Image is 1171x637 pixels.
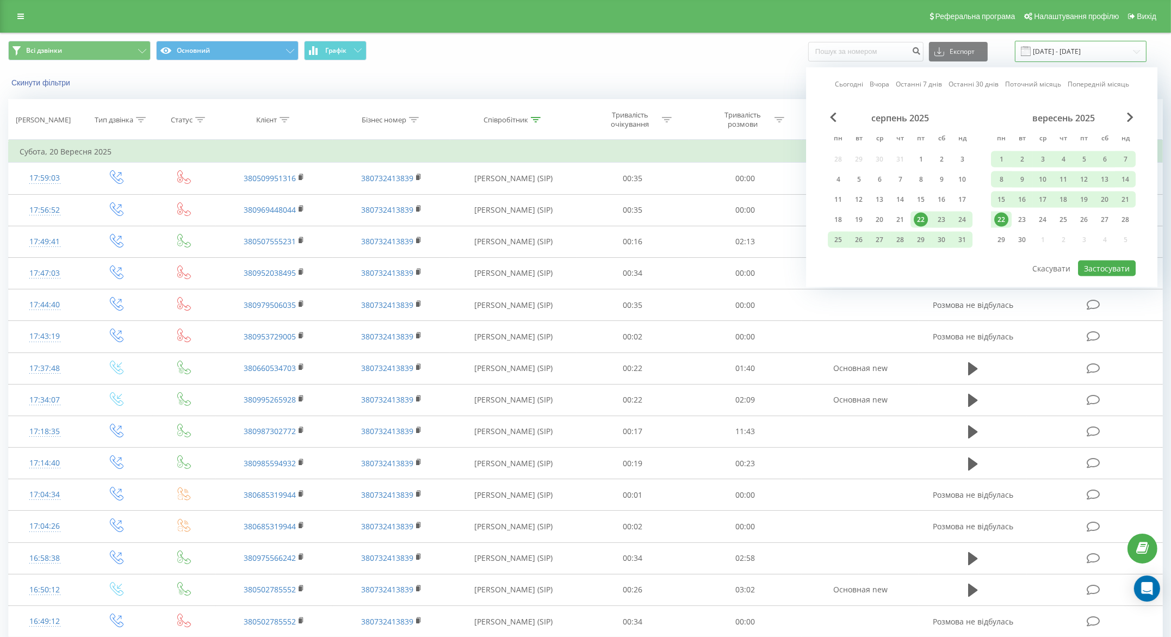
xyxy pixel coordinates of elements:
[934,213,949,227] div: 23
[8,78,76,88] button: Скинути фільтри
[991,171,1012,188] div: пн 8 вер 2025 р.
[577,416,689,447] td: 00:17
[361,616,413,627] a: 380732413839
[20,358,70,379] div: 17:37:48
[1036,193,1050,207] div: 17
[1098,193,1112,207] div: 20
[872,233,887,247] div: 27
[361,584,413,595] a: 380732413839
[20,294,70,316] div: 17:44:40
[914,213,928,227] div: 22
[1056,152,1070,166] div: 4
[361,426,413,436] a: 380732413839
[1118,172,1132,187] div: 14
[1115,171,1136,188] div: нд 14 вер 2025 р.
[828,171,848,188] div: пн 4 серп 2025 р.
[1074,212,1094,228] div: пт 26 вер 2025 р.
[910,171,931,188] div: пт 8 серп 2025 р.
[892,131,908,147] abbr: четвер
[1032,171,1053,188] div: ср 10 вер 2025 р.
[851,131,867,147] abbr: вівторок
[1137,12,1156,21] span: Вихід
[1077,152,1091,166] div: 5
[913,131,929,147] abbr: п’ятниця
[1096,131,1113,147] abbr: субота
[835,79,863,89] a: Сьогодні
[577,511,689,542] td: 00:02
[828,113,972,123] div: серпень 2025
[9,141,1163,163] td: Субота, 20 Вересня 2025
[244,205,296,215] a: 380969448044
[852,193,866,207] div: 12
[931,171,952,188] div: сб 9 серп 2025 р.
[8,41,151,60] button: Всі дзвінки
[26,46,62,55] span: Всі дзвінки
[244,236,296,246] a: 380507555231
[1005,79,1061,89] a: Поточний місяць
[325,47,346,54] span: Графік
[931,191,952,208] div: сб 16 серп 2025 р.
[954,131,970,147] abbr: неділя
[933,490,1013,500] span: Розмова не відбулась
[577,479,689,511] td: 00:01
[952,232,972,248] div: нд 31 серп 2025 р.
[1036,172,1050,187] div: 10
[1094,212,1115,228] div: сб 27 вер 2025 р.
[929,42,988,61] button: Експорт
[994,172,1008,187] div: 8
[1118,213,1132,227] div: 28
[1077,213,1091,227] div: 26
[361,300,413,310] a: 380732413839
[831,172,845,187] div: 4
[933,131,950,147] abbr: субота
[244,300,296,310] a: 380979506035
[991,191,1012,208] div: пн 15 вер 2025 р.
[893,193,907,207] div: 14
[830,131,846,147] abbr: понеділок
[95,115,133,125] div: Тип дзвінка
[828,232,848,248] div: пн 25 серп 2025 р.
[244,616,296,627] a: 380502785552
[1055,131,1071,147] abbr: четвер
[450,352,577,384] td: [PERSON_NAME] (SIP)
[869,191,890,208] div: ср 13 серп 2025 р.
[896,79,942,89] a: Останні 7 днів
[450,511,577,542] td: [PERSON_NAME] (SIP)
[361,173,413,183] a: 380732413839
[244,553,296,563] a: 380975566242
[361,490,413,500] a: 380732413839
[1034,12,1119,21] span: Налаштування профілю
[994,193,1008,207] div: 15
[1053,191,1074,208] div: чт 18 вер 2025 р.
[1134,576,1160,602] div: Open Intercom Messenger
[1026,261,1076,276] button: Скасувати
[1032,191,1053,208] div: ср 17 вер 2025 р.
[869,232,890,248] div: ср 27 серп 2025 р.
[361,553,413,563] a: 380732413839
[1056,213,1070,227] div: 25
[244,331,296,342] a: 380953729005
[450,226,577,257] td: [PERSON_NAME] (SIP)
[362,115,406,125] div: Бізнес номер
[689,542,802,574] td: 02:58
[577,289,689,321] td: 00:35
[577,226,689,257] td: 00:16
[689,479,802,511] td: 00:00
[1078,261,1136,276] button: Застосувати
[933,331,1013,342] span: Розмова не відбулась
[848,232,869,248] div: вт 26 серп 2025 р.
[1015,193,1029,207] div: 16
[577,163,689,194] td: 00:35
[852,172,866,187] div: 5
[1098,172,1112,187] div: 13
[171,115,193,125] div: Статус
[802,384,919,416] td: Основная new
[910,151,931,168] div: пт 1 серп 2025 р.
[450,384,577,416] td: [PERSON_NAME] (SIP)
[577,194,689,226] td: 00:35
[933,521,1013,531] span: Розмова не відбулась
[848,191,869,208] div: вт 12 серп 2025 р.
[450,321,577,352] td: [PERSON_NAME] (SIP)
[910,191,931,208] div: пт 15 серп 2025 р.
[890,212,910,228] div: чт 21 серп 2025 р.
